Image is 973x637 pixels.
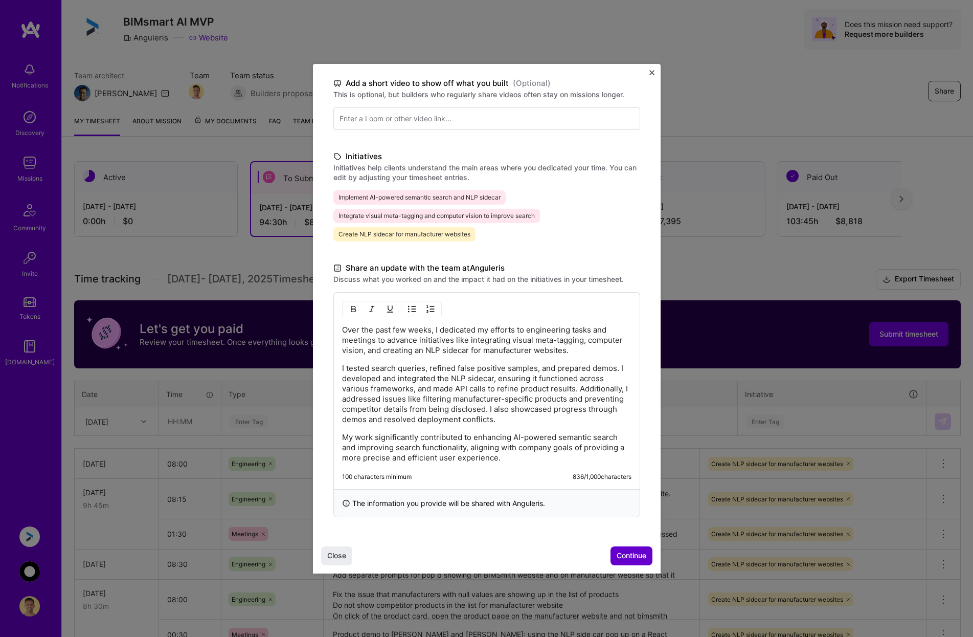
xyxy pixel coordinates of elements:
img: Italic [368,305,376,313]
button: Close [649,70,654,81]
button: Close [321,546,352,565]
label: Add a short video to show off what you built [333,77,640,90]
label: Initiatives help clients understand the main areas where you dedicated your time. You can edit by... [333,163,640,182]
img: Bold [349,305,357,313]
label: This is optional, but builders who regularly share videos often stay on missions longer. [333,90,640,99]
i: icon DocumentBlack [333,262,342,274]
p: Over the past few weeks, I dedicated my efforts to engineering tasks and meetings to advance init... [342,325,631,356]
span: Create NLP sidecar for manufacturer websites [333,227,476,241]
img: UL [408,305,416,313]
i: icon InfoBlack [342,498,350,509]
span: Implement AI-powered semantic search and NLP sidecar [333,190,506,205]
span: (Optional) [513,77,551,90]
i: icon TvBlack [333,77,342,89]
label: Share an update with the team at Anguleris [333,262,640,274]
span: Close [327,551,346,561]
p: I tested search queries, refined false positive samples, and prepared demos. I developed and inte... [342,363,631,425]
img: OL [426,305,435,313]
div: 836 / 1,000 characters [573,473,631,481]
p: My work significantly contributed to enhancing AI-powered semantic search and improving search fu... [342,432,631,463]
button: Continue [610,546,652,565]
i: icon TagBlack [333,150,342,162]
input: Enter a Loom or other video link... [333,107,640,130]
span: Integrate visual meta-tagging and computer vision to improve search [333,209,540,223]
label: Initiatives [333,150,640,163]
label: Discuss what you worked on and the impact it had on the initiatives in your timesheet. [333,274,640,284]
img: Underline [386,305,394,313]
span: Continue [617,551,646,561]
div: The information you provide will be shared with Anguleris . [333,489,640,517]
div: 100 characters minimum [342,473,412,481]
